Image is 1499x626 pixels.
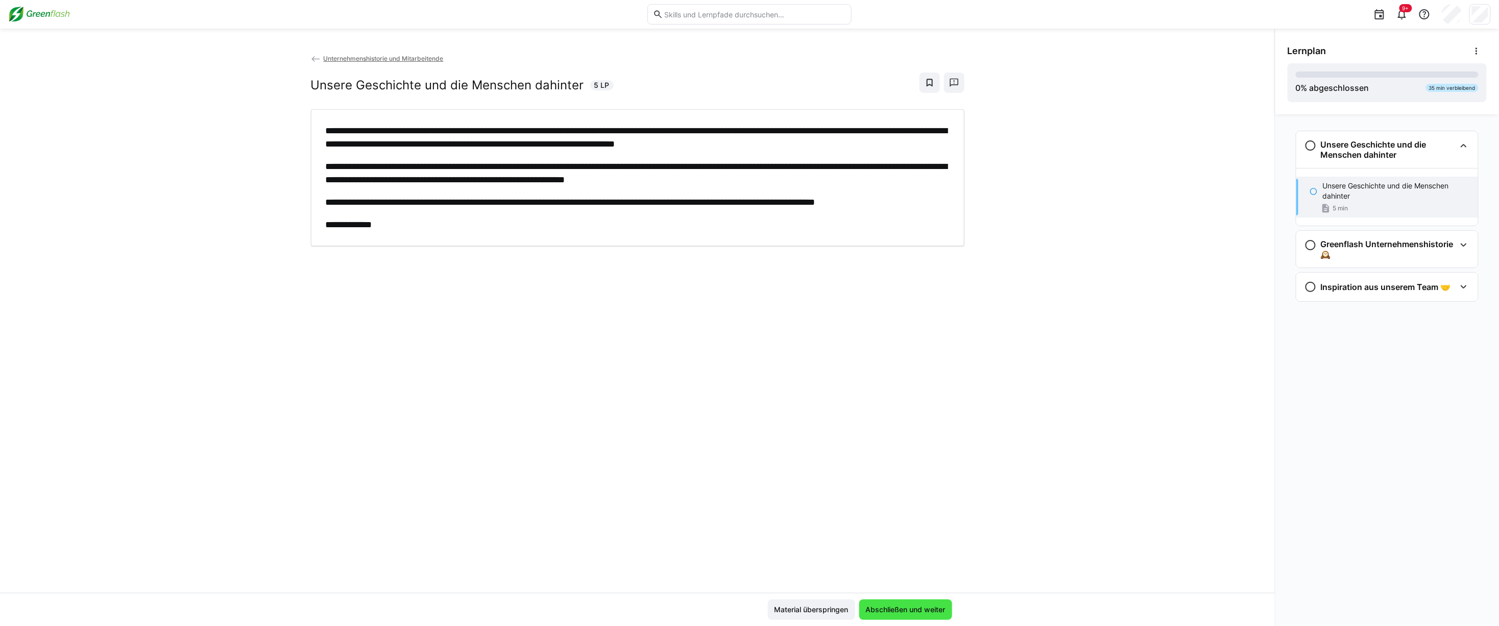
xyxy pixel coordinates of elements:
span: 5 LP [594,80,610,90]
div: 35 min verbleibend [1426,84,1479,92]
span: Material überspringen [773,605,850,615]
h2: Unsere Geschichte und die Menschen dahinter [311,78,584,93]
span: Abschließen und weiter [864,605,947,615]
a: Unternehmenshistorie und Mitarbeitende [311,55,444,62]
button: Material überspringen [768,599,855,620]
h3: Greenflash Unternehmenshistorie 🕰️ [1321,239,1456,259]
h3: Inspiration aus unserem Team 🤝 [1321,282,1451,292]
span: 0 [1296,83,1301,93]
span: 9+ [1403,5,1409,11]
span: 5 min [1333,204,1348,212]
button: Abschließen und weiter [859,599,952,620]
input: Skills und Lernpfade durchsuchen… [663,10,846,19]
h3: Unsere Geschichte und die Menschen dahinter [1321,139,1456,160]
p: Unsere Geschichte und die Menschen dahinter [1323,181,1470,201]
div: % abgeschlossen [1296,82,1369,94]
span: Unternehmenshistorie und Mitarbeitende [323,55,443,62]
span: Lernplan [1288,45,1326,57]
